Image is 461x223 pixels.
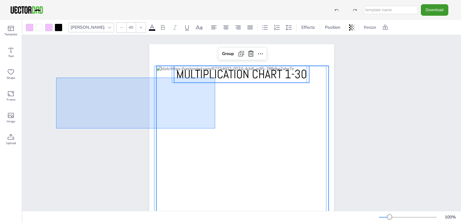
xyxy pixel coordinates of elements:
[364,6,418,14] input: template name
[7,97,15,102] span: Frame
[443,214,457,220] div: 100 %
[69,23,106,31] div: [PERSON_NAME]
[10,5,44,15] img: VectorDad-1.png
[7,76,15,80] span: Shape
[7,119,15,124] span: Image
[324,24,342,30] span: Position
[5,32,17,37] span: Template
[220,49,236,59] div: Group
[300,24,316,30] span: Effects
[176,66,307,82] span: MULTIPLICATION CHART 1-30
[361,23,379,32] button: Resize
[421,4,448,15] button: Download
[6,141,16,146] span: Upload
[8,54,14,59] span: Text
